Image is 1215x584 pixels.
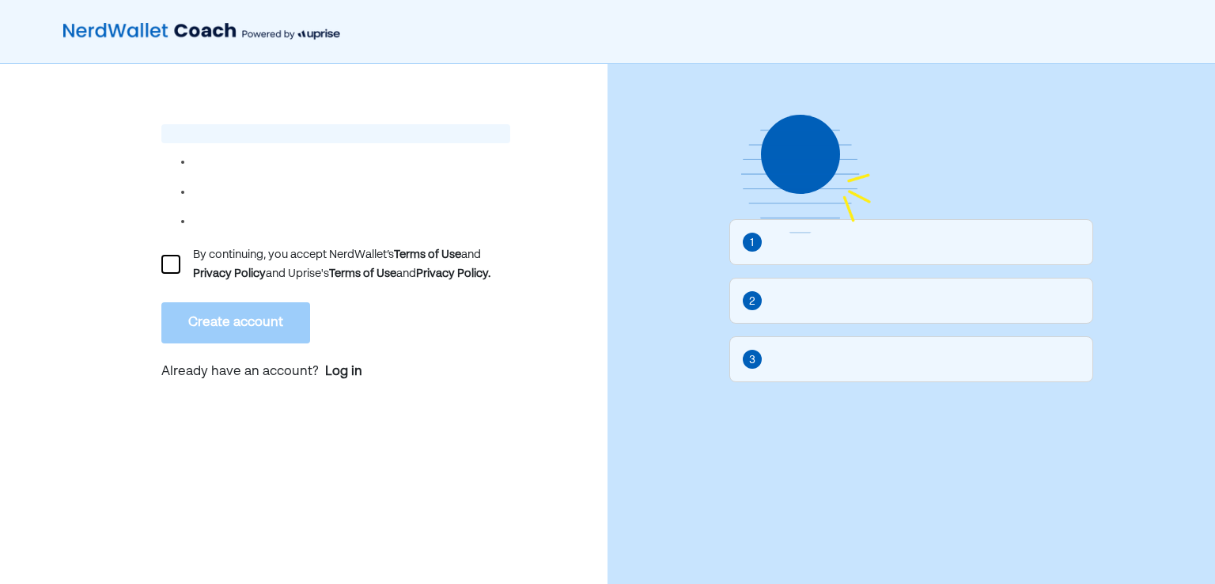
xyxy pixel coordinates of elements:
[749,351,755,369] div: 3
[394,245,461,264] div: Terms of Use
[325,362,362,381] a: Log in
[416,264,490,283] div: Privacy Policy.
[329,264,396,283] div: Terms of Use
[161,362,511,383] p: Already have an account?
[749,293,755,310] div: 2
[193,245,511,283] div: By continuing, you accept NerdWallet’s and and Uprise's and
[161,302,310,343] button: Create account
[750,234,754,252] div: 1
[193,264,266,283] div: Privacy Policy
